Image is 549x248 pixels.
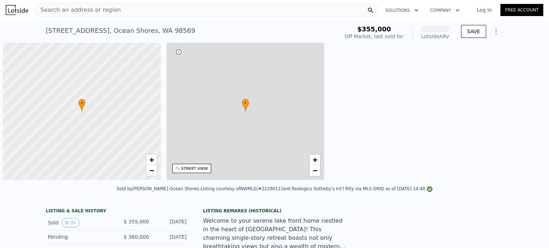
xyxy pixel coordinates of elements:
[146,155,157,165] a: Zoom in
[61,218,79,227] button: View historical data
[181,166,208,171] div: STREET VIEW
[489,24,503,39] button: Show Options
[427,186,432,192] img: NWMLS Logo
[155,218,187,227] div: [DATE]
[242,99,249,111] div: •
[117,186,201,191] div: Sold by [PERSON_NAME] Ocean Shores .
[6,5,28,15] img: Lotside
[310,155,320,165] a: Zoom in
[149,155,154,164] span: +
[146,165,157,176] a: Zoom out
[48,233,112,241] div: Pending
[345,33,404,40] div: Off Market, last sold for
[461,25,486,38] button: SAVE
[35,6,121,14] span: Search an address or region
[313,155,317,164] span: +
[201,186,432,191] div: Listing courtesy of NWMLS (#2229011) and Realogics Sotheby's Int'l Rlty via MLS GRID as of [DATE]...
[149,166,154,175] span: −
[78,99,85,111] div: •
[500,4,543,16] a: Free Account
[424,4,465,17] button: Company
[310,165,320,176] a: Zoom out
[155,233,187,241] div: [DATE]
[124,219,149,224] span: $ 355,000
[124,234,149,240] span: $ 360,000
[242,100,249,106] span: •
[313,166,317,175] span: −
[380,4,424,17] button: Solutions
[357,25,391,33] span: $355,000
[468,6,500,14] a: Log In
[46,208,189,215] div: LISTING & SALE HISTORY
[421,33,450,40] div: Lotside ARV
[203,208,346,214] div: Listing Remarks (Historical)
[46,26,195,36] div: [STREET_ADDRESS] , Ocean Shores , WA 98569
[78,100,85,106] span: •
[48,218,112,227] div: Sold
